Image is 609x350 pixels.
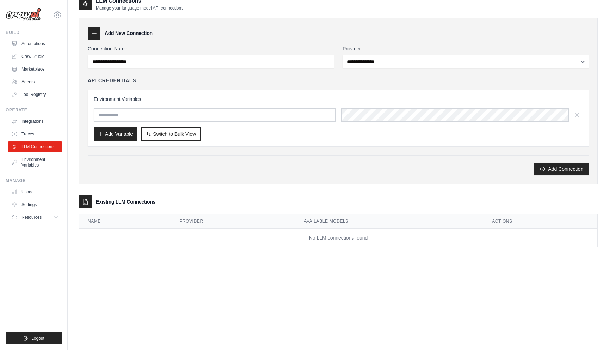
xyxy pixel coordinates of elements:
[484,214,597,229] th: Actions
[94,127,137,141] button: Add Variable
[8,64,62,75] a: Marketplace
[295,214,484,229] th: Available Models
[6,8,41,22] img: Logo
[31,336,44,341] span: Logout
[94,96,583,103] h3: Environment Variables
[8,38,62,49] a: Automations
[6,107,62,113] div: Operate
[79,229,597,247] td: No LLM connections found
[96,5,183,11] p: Manage your language model API connections
[6,178,62,183] div: Manage
[88,45,334,52] label: Connection Name
[8,212,62,223] button: Resources
[88,77,136,84] h4: API Credentials
[96,198,155,205] h3: Existing LLM Connections
[8,116,62,127] a: Integrations
[8,128,62,140] a: Traces
[6,30,62,35] div: Build
[343,45,589,52] label: Provider
[8,76,62,87] a: Agents
[8,199,62,210] a: Settings
[8,154,62,171] a: Environment Variables
[8,141,62,152] a: LLM Connections
[6,332,62,344] button: Logout
[8,186,62,198] a: Usage
[8,51,62,62] a: Crew Studio
[534,163,589,175] button: Add Connection
[8,89,62,100] a: Tool Registry
[79,214,171,229] th: Name
[21,215,42,220] span: Resources
[141,127,201,141] button: Switch to Bulk View
[105,30,153,37] h3: Add New Connection
[171,214,295,229] th: Provider
[153,131,196,138] span: Switch to Bulk View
